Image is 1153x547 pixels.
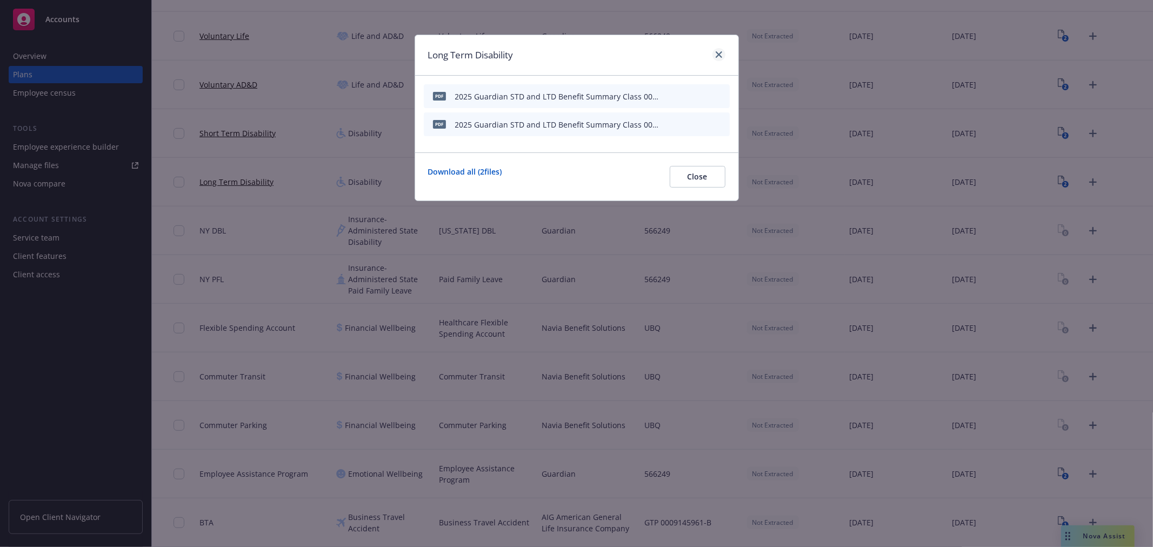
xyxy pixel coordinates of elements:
div: 2025 Guardian STD and LTD Benefit Summary Class 0002 Ubiquiti.pdf [455,119,662,130]
span: Close [688,171,708,182]
button: preview file [698,91,708,102]
button: download file [681,91,690,102]
span: pdf [433,120,446,128]
button: archive file [717,91,725,102]
button: archive file [717,119,725,130]
button: Close [670,166,725,188]
h1: Long Term Disability [428,48,514,62]
div: 2025 Guardian STD and LTD Benefit Summary Class 0001 Ubiquiti.pdf [455,91,662,102]
button: preview file [698,119,708,130]
a: Download all ( 2 files) [428,166,502,188]
a: close [712,48,725,61]
button: download file [681,119,690,130]
span: pdf [433,92,446,100]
